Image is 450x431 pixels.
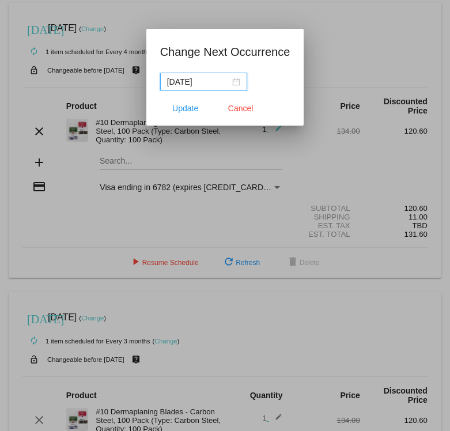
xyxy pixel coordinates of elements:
button: Close dialog [215,98,266,119]
span: Update [172,104,198,113]
input: Select date [167,75,230,88]
span: Cancel [228,104,254,113]
h1: Change Next Occurrence [160,43,290,61]
button: Update [160,98,211,119]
